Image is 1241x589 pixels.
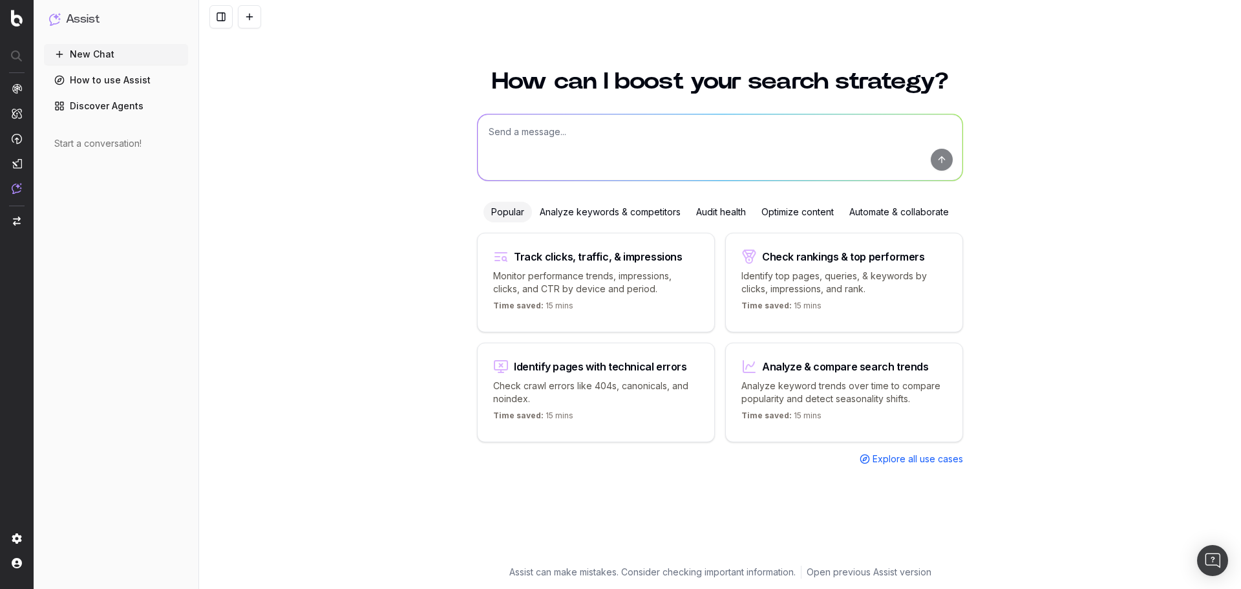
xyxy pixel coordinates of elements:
[44,70,188,91] a: How to use Assist
[493,411,544,420] span: Time saved:
[12,133,22,144] img: Activation
[12,558,22,568] img: My account
[514,361,687,372] div: Identify pages with technical errors
[49,13,61,25] img: Assist
[11,10,23,27] img: Botify logo
[493,380,699,405] p: Check crawl errors like 404s, canonicals, and noindex.
[514,252,683,262] div: Track clicks, traffic, & impressions
[532,202,688,222] div: Analyze keywords & competitors
[493,301,544,310] span: Time saved:
[762,252,925,262] div: Check rankings & top performers
[807,566,931,579] a: Open previous Assist version
[688,202,754,222] div: Audit health
[754,202,842,222] div: Optimize content
[483,202,532,222] div: Popular
[1197,545,1228,576] div: Open Intercom Messenger
[493,270,699,295] p: Monitor performance trends, impressions, clicks, and CTR by device and period.
[13,217,21,226] img: Switch project
[493,301,573,316] p: 15 mins
[54,137,178,150] div: Start a conversation!
[12,533,22,544] img: Setting
[741,411,822,426] p: 15 mins
[477,70,963,93] h1: How can I boost your search strategy?
[741,380,947,405] p: Analyze keyword trends over time to compare popularity and detect seasonality shifts.
[509,566,796,579] p: Assist can make mistakes. Consider checking important information.
[741,301,792,310] span: Time saved:
[12,108,22,119] img: Intelligence
[842,202,957,222] div: Automate & collaborate
[44,44,188,65] button: New Chat
[12,158,22,169] img: Studio
[762,361,929,372] div: Analyze & compare search trends
[12,83,22,94] img: Analytics
[66,10,100,28] h1: Assist
[44,96,188,116] a: Discover Agents
[741,411,792,420] span: Time saved:
[741,301,822,316] p: 15 mins
[741,270,947,295] p: Identify top pages, queries, & keywords by clicks, impressions, and rank.
[860,453,963,466] a: Explore all use cases
[49,10,183,28] button: Assist
[12,183,22,194] img: Assist
[873,453,963,466] span: Explore all use cases
[493,411,573,426] p: 15 mins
